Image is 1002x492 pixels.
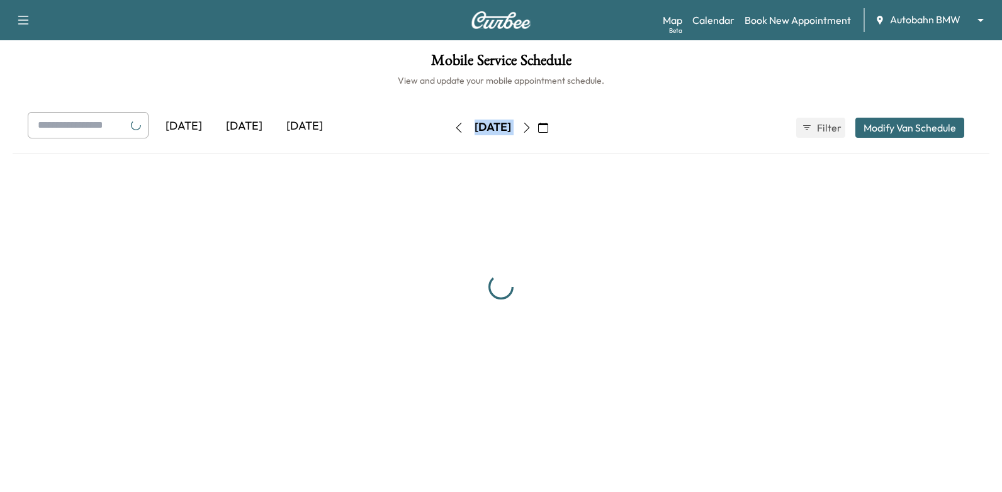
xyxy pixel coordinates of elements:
[154,112,214,141] div: [DATE]
[855,118,964,138] button: Modify Van Schedule
[214,112,274,141] div: [DATE]
[274,112,335,141] div: [DATE]
[692,13,735,28] a: Calendar
[13,53,989,74] h1: Mobile Service Schedule
[796,118,845,138] button: Filter
[890,13,960,27] span: Autobahn BMW
[471,11,531,29] img: Curbee Logo
[663,13,682,28] a: MapBeta
[13,74,989,87] h6: View and update your mobile appointment schedule.
[475,120,511,135] div: [DATE]
[817,120,840,135] span: Filter
[669,26,682,35] div: Beta
[745,13,851,28] a: Book New Appointment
